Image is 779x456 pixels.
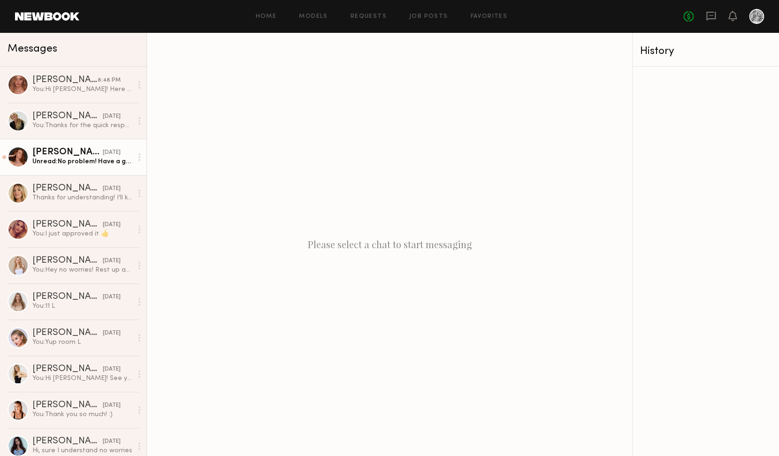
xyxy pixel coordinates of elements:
[32,112,103,121] div: [PERSON_NAME]
[32,401,103,410] div: [PERSON_NAME]
[32,220,103,229] div: [PERSON_NAME]
[32,410,132,419] div: You: Thank you so much! :)
[32,76,98,85] div: [PERSON_NAME]
[32,302,132,311] div: You: 11 L
[32,184,103,193] div: [PERSON_NAME]
[32,446,132,455] div: Hi, sure I understand no worries
[32,256,103,266] div: [PERSON_NAME]
[103,220,121,229] div: [DATE]
[351,14,387,20] a: Requests
[32,266,132,274] div: You: Hey no worries! Rest up and get well soon! Shooting is no biggie, we can always do it anothe...
[32,229,132,238] div: You: I just approved it 👍
[640,46,771,57] div: History
[256,14,277,20] a: Home
[32,157,132,166] div: Unread: No problem! Have a great trip!
[32,292,103,302] div: [PERSON_NAME]
[103,184,121,193] div: [DATE]
[32,193,132,202] div: Thanks for understanding! I’ll keep an eye out! Safe travels!
[32,374,132,383] div: You: Hi [PERSON_NAME]! See you [DATE]! Just message when in front of the building and I’ll buzz y...
[103,365,121,374] div: [DATE]
[103,112,121,121] div: [DATE]
[103,329,121,338] div: [DATE]
[299,14,328,20] a: Models
[32,328,103,338] div: [PERSON_NAME]
[103,437,121,446] div: [DATE]
[32,148,103,157] div: [PERSON_NAME]
[32,365,103,374] div: [PERSON_NAME]
[8,44,57,54] span: Messages
[103,293,121,302] div: [DATE]
[32,338,132,347] div: You: Yup room L
[32,85,132,94] div: You: Hi [PERSON_NAME]! Here are the details: Address: [STREET_ADDRESS][PERSON_NAME] My cell: [PHO...
[32,121,132,130] div: You: Thanks for the quick response! Just booked you for [DATE] (Fri) at 4pm ☺️ -Address is [STREE...
[409,14,448,20] a: Job Posts
[147,33,632,456] div: Please select a chat to start messaging
[103,148,121,157] div: [DATE]
[103,401,121,410] div: [DATE]
[32,437,103,446] div: [PERSON_NAME]
[103,257,121,266] div: [DATE]
[98,76,121,85] div: 8:48 PM
[470,14,507,20] a: Favorites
